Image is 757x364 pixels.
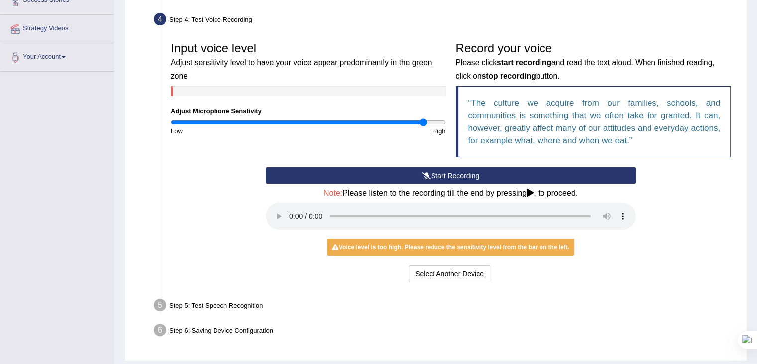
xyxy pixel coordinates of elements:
small: Please click and read the text aloud. When finished reading, click on button. [456,58,715,80]
div: Low [166,126,308,136]
div: Voice level is too high. Please reduce the sensitivity level from the bar on the left. [327,239,574,256]
button: Select Another Device [409,265,490,282]
a: Strategy Videos [0,15,114,40]
div: Step 5: Test Speech Recognition [149,296,742,318]
div: Step 6: Saving Device Configuration [149,321,742,343]
button: Start Recording [266,167,636,184]
div: High [308,126,450,136]
small: Adjust sensitivity level to have your voice appear predominantly in the green zone [171,58,432,80]
h3: Input voice level [171,42,446,81]
b: stop recording [482,72,536,80]
q: The culture we acquire from our families, schools, and communities is something that we often tak... [468,98,721,145]
span: Note: [324,189,342,197]
h3: Record your voice [456,42,731,81]
b: start recording [497,58,551,67]
label: Adjust Microphone Senstivity [171,106,262,116]
div: Step 4: Test Voice Recording [149,10,742,32]
a: Your Account [0,43,114,68]
h4: Please listen to the recording till the end by pressing , to proceed. [266,189,636,198]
